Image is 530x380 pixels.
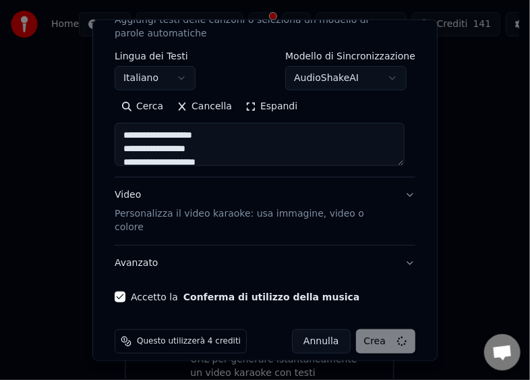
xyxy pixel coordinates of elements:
[115,178,415,245] button: VideoPersonalizza il video karaoke: usa immagine, video o colore
[170,96,239,117] button: Cancella
[285,51,415,61] label: Modello di Sincronizzazione
[115,246,415,281] button: Avanzato
[131,292,359,302] label: Accetto la
[115,13,394,40] p: Aggiungi testi delle canzoni o seleziona un modello di parole automatiche
[292,329,351,354] button: Annulla
[115,207,394,234] p: Personalizza il video karaoke: usa immagine, video o colore
[137,336,241,347] span: Questo utilizzerà 4 crediti
[115,51,196,61] label: Lingua dei Testi
[183,292,360,302] button: Accetto la
[115,96,170,117] button: Cerca
[239,96,304,117] button: Espandi
[115,188,394,234] div: Video
[115,51,415,177] div: TestiAggiungi testi delle canzoni o seleziona un modello di parole automatiche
